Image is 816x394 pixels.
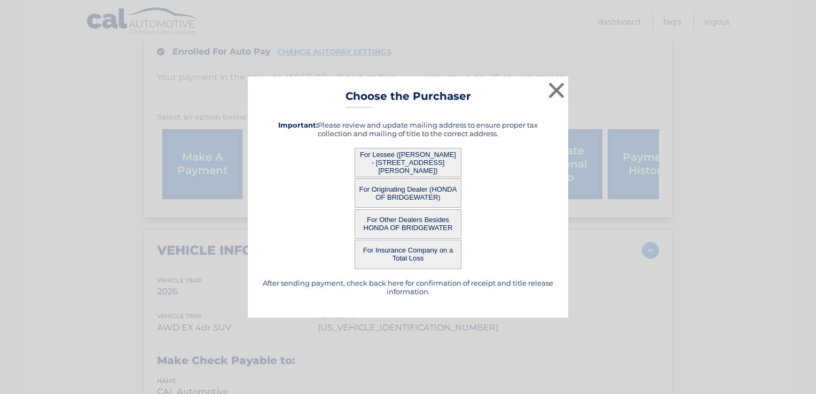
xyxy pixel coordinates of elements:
[355,240,461,269] button: For Insurance Company on a Total Loss
[261,121,555,138] h5: Please review and update mailing address to ensure proper tax collection and mailing of title to ...
[278,121,318,129] strong: Important:
[355,178,461,208] button: For Originating Dealer (HONDA OF BRIDGEWATER)
[261,279,555,296] h5: After sending payment, check back here for confirmation of receipt and title release information.
[346,90,471,108] h3: Choose the Purchaser
[355,148,461,177] button: For Lessee ([PERSON_NAME] - [STREET_ADDRESS][PERSON_NAME])
[546,80,567,101] button: ×
[355,209,461,239] button: For Other Dealers Besides HONDA OF BRIDGEWATER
